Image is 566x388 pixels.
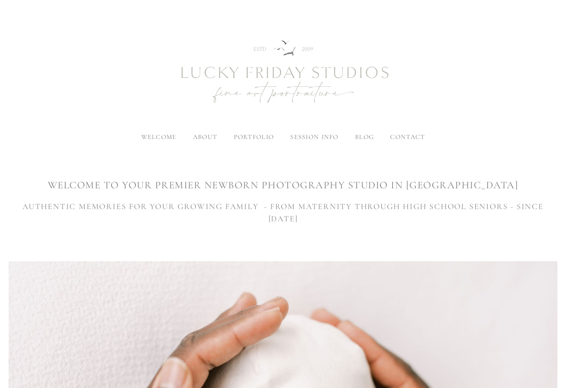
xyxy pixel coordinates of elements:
[9,178,557,192] h1: WELCOME TO YOUR premier newborn photography studio IN [GEOGRAPHIC_DATA]
[136,11,430,134] img: Newborn Photography Denver | Lucky Friday Studios
[355,133,374,141] a: blog
[234,133,274,141] label: portfolio
[390,133,425,141] a: contact
[193,133,217,141] label: about
[290,133,338,141] label: session info
[9,201,557,225] h3: AUTHENTIC MEMORIES FOR YOUR GROWING FAMILY - FROM MATERNITY THROUGH HIGH SCHOOL SENIORS - SINCE [...
[141,133,177,141] a: welcome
